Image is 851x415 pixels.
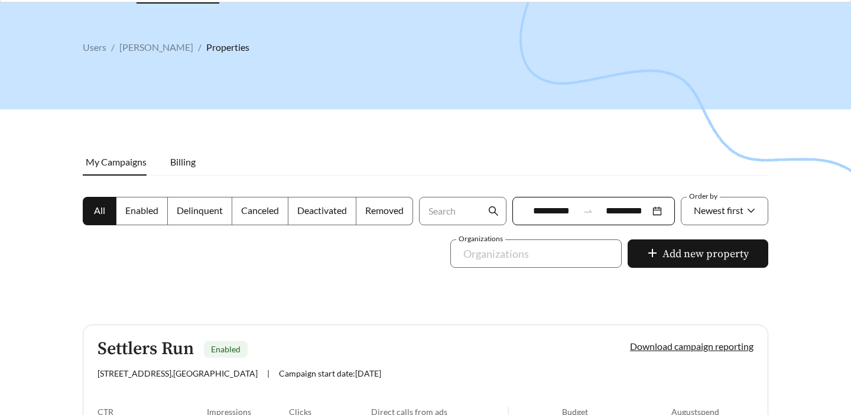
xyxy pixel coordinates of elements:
h5: Settlers Run [98,339,194,359]
span: Enabled [211,344,241,354]
a: Download campaign reporting [630,341,753,352]
span: search [488,206,499,216]
span: | [267,368,269,378]
span: Add new property [662,246,749,262]
span: Campaign start date: [DATE] [279,368,381,378]
span: [STREET_ADDRESS] , [GEOGRAPHIC_DATA] [98,368,258,378]
button: plusAdd new property [628,239,768,268]
span: to [583,206,593,216]
span: Canceled [241,205,279,216]
span: Deactivated [297,205,347,216]
span: Billing [170,156,196,167]
span: plus [647,248,658,261]
span: Removed [365,205,404,216]
span: Newest first [694,205,743,216]
span: All [94,205,105,216]
span: Enabled [125,205,158,216]
span: Delinquent [177,205,223,216]
span: My Campaigns [86,156,147,167]
span: swap-right [583,206,593,216]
